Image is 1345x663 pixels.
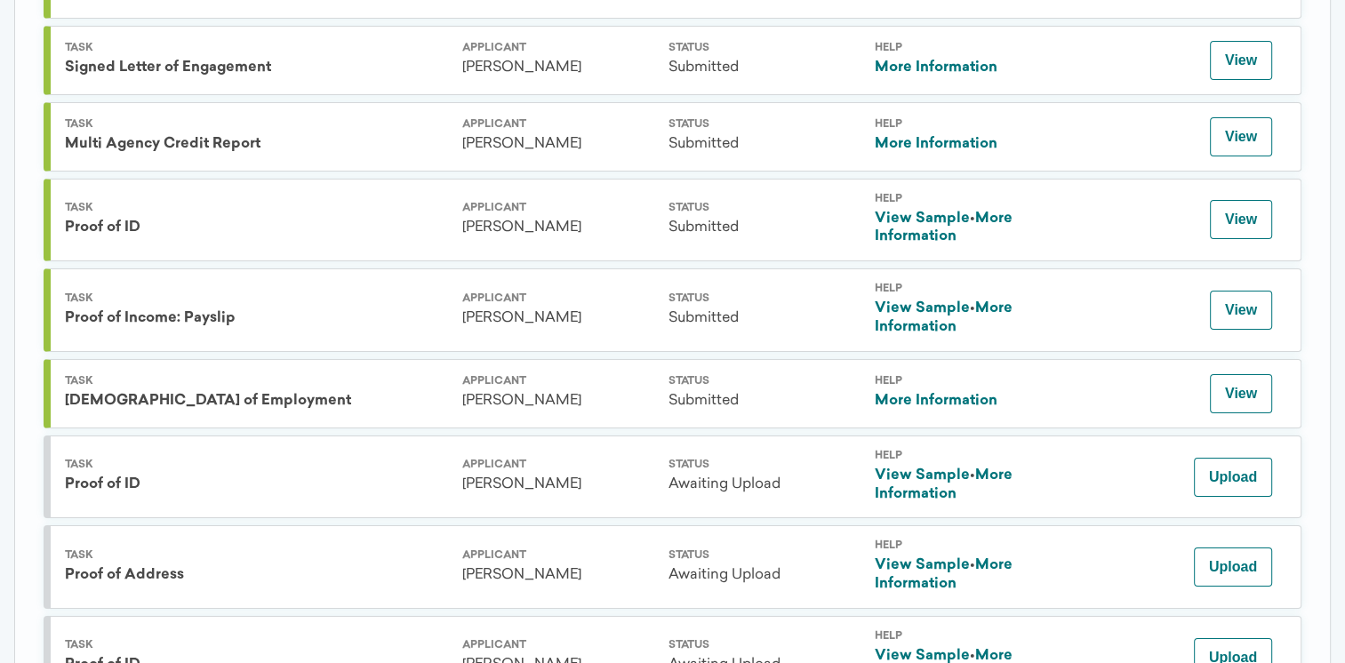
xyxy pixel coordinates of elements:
div: Task [65,550,448,561]
a: View Sample [875,468,970,483]
div: Task [65,293,448,304]
div: Proof of ID [65,219,448,237]
div: Applicant [462,550,654,561]
div: Applicant [462,43,654,53]
a: View Sample [875,558,970,572]
div: Proof of Address [65,566,448,585]
div: [PERSON_NAME] [462,59,654,77]
div: [PERSON_NAME] [462,475,654,494]
div: Help [875,119,1067,130]
div: Applicant [462,376,654,387]
div: Submitted [668,135,861,154]
div: Help [875,194,1067,204]
div: [PERSON_NAME] [462,135,654,154]
button: Upload [1194,547,1272,587]
button: View [1210,117,1272,156]
div: Help [875,631,1067,642]
div: Awaiting Upload [668,475,861,494]
div: Applicant [462,459,654,470]
a: View Sample [875,301,970,316]
div: Applicant [462,119,654,130]
button: View [1210,200,1272,239]
div: Help [875,451,1067,461]
div: Awaiting Upload [668,566,861,585]
div: Status [668,640,861,651]
div: Proof of Income: Payslip [65,309,448,328]
div: • [875,556,1067,594]
div: Help [875,540,1067,551]
div: Task [65,43,448,53]
div: • [875,300,1067,337]
div: • [875,210,1067,247]
div: Applicant [462,203,654,213]
div: [PERSON_NAME] [462,566,654,585]
div: Status [668,376,861,387]
div: Proof of ID [65,475,448,494]
div: Signed Letter of Engagement [65,59,448,77]
div: Status [668,43,861,53]
div: Submitted [668,392,861,411]
div: Task [65,203,448,213]
div: Status [668,203,861,213]
div: Status [668,550,861,561]
div: • [875,467,1067,504]
div: Help [875,43,1067,53]
a: More Information [875,468,1013,501]
button: Upload [1194,458,1272,497]
a: More Information [875,394,997,408]
div: Submitted [668,59,861,77]
button: View [1210,291,1272,330]
div: Applicant [462,640,654,651]
div: Task [65,459,448,470]
div: Applicant [462,293,654,304]
a: More Information [875,137,997,151]
div: Task [65,640,448,651]
a: View Sample [875,212,970,226]
div: Status [668,119,861,130]
div: Task [65,376,448,387]
div: Multi Agency Credit Report [65,135,448,154]
div: Submitted [668,309,861,328]
div: Status [668,459,861,470]
a: View Sample [875,649,970,663]
button: View [1210,374,1272,413]
button: View [1210,41,1272,80]
div: Submitted [668,219,861,237]
div: [PERSON_NAME] [462,219,654,237]
div: [DEMOGRAPHIC_DATA] of Employment [65,392,448,411]
a: More Information [875,60,997,75]
div: Task [65,119,448,130]
div: Help [875,284,1067,294]
div: Help [875,376,1067,387]
div: Status [668,293,861,304]
a: More Information [875,301,1013,334]
div: [PERSON_NAME] [462,392,654,411]
div: [PERSON_NAME] [462,309,654,328]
